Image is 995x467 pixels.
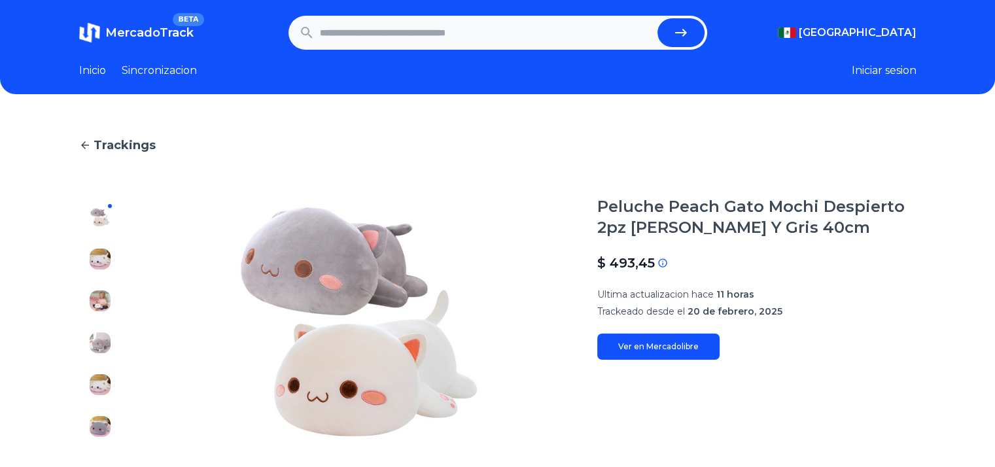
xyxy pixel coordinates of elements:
img: Peluche Peach Gato Mochi Despierto 2pz Blanco Y Gris 40cm [90,207,111,228]
button: Iniciar sesion [852,63,916,78]
img: Mexico [778,27,796,38]
a: Trackings [79,136,916,154]
span: MercadoTrack [105,26,194,40]
button: [GEOGRAPHIC_DATA] [778,25,916,41]
img: Peluche Peach Gato Mochi Despierto 2pz Blanco Y Gris 40cm [90,416,111,437]
span: 20 de febrero, 2025 [688,305,782,317]
a: Ver en Mercadolibre [597,334,720,360]
p: $ 493,45 [597,254,655,272]
img: Peluche Peach Gato Mochi Despierto 2pz Blanco Y Gris 40cm [90,332,111,353]
span: [GEOGRAPHIC_DATA] [799,25,916,41]
a: MercadoTrackBETA [79,22,194,43]
span: Trackings [94,136,156,154]
img: Peluche Peach Gato Mochi Despierto 2pz Blanco Y Gris 40cm [90,374,111,395]
img: MercadoTrack [79,22,100,43]
img: Peluche Peach Gato Mochi Despierto 2pz Blanco Y Gris 40cm [90,290,111,311]
h1: Peluche Peach Gato Mochi Despierto 2pz [PERSON_NAME] Y Gris 40cm [597,196,916,238]
span: BETA [173,13,203,26]
a: Inicio [79,63,106,78]
span: Ultima actualizacion hace [597,288,714,300]
img: Peluche Peach Gato Mochi Despierto 2pz Blanco Y Gris 40cm [147,196,571,447]
span: Trackeado desde el [597,305,685,317]
img: Peluche Peach Gato Mochi Despierto 2pz Blanco Y Gris 40cm [90,249,111,269]
span: 11 horas [716,288,754,300]
a: Sincronizacion [122,63,197,78]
